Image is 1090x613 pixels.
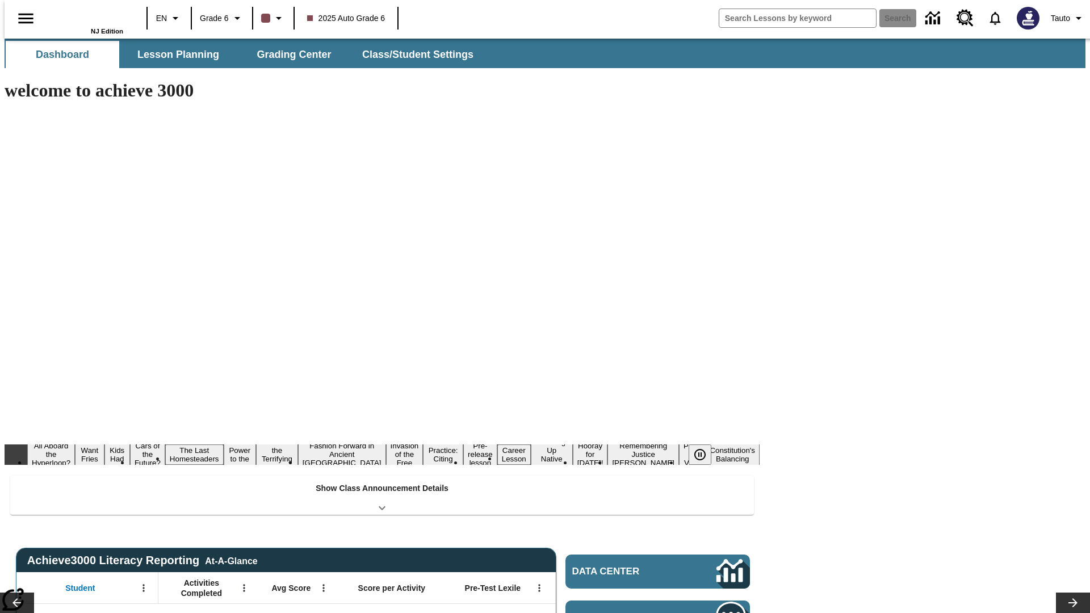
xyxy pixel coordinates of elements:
button: Open Menu [315,580,332,597]
span: 2025 Auto Grade 6 [307,12,385,24]
div: Pause [689,444,723,465]
button: Slide 6 Solar Power to the People [224,436,257,473]
span: Pre-Test Lexile [465,583,521,593]
div: At-A-Glance [205,554,257,566]
button: Slide 1 All Aboard the Hyperloop? [27,440,75,469]
button: Slide 16 Point of View [679,440,705,469]
button: Slide 11 Pre-release lesson [463,440,497,469]
button: Slide 7 Attack of the Terrifying Tomatoes [256,436,298,473]
span: Student [65,583,95,593]
a: Home [49,5,123,28]
span: Grading Center [257,48,331,61]
span: Lesson Planning [137,48,219,61]
span: Data Center [572,566,678,577]
button: Class color is dark brown. Change class color [257,8,290,28]
a: Notifications [980,3,1010,33]
p: Show Class Announcement Details [316,482,448,494]
button: Pause [689,444,711,465]
button: Slide 15 Remembering Justice O'Connor [607,440,679,469]
h1: welcome to achieve 3000 [5,80,760,101]
button: Slide 5 The Last Homesteaders [165,444,224,465]
button: Slide 2 Do You Want Fries With That? [75,427,104,482]
button: Slide 3 Dirty Jobs Kids Had To Do [104,427,130,482]
button: Dashboard [6,41,119,68]
span: Tauto [1051,12,1070,24]
div: SubNavbar [5,41,484,68]
span: Avg Score [271,583,311,593]
a: Data Center [919,3,950,34]
div: SubNavbar [5,39,1085,68]
button: Slide 9 The Invasion of the Free CD [386,431,424,477]
img: Avatar [1017,7,1039,30]
div: Home [49,4,123,35]
span: Class/Student Settings [362,48,473,61]
a: Data Center [565,555,750,589]
input: search field [719,9,876,27]
a: Resource Center, Will open in new tab [950,3,980,33]
span: Dashboard [36,48,89,61]
button: Lesson Planning [121,41,235,68]
button: Lesson carousel, Next [1056,593,1090,613]
button: Slide 8 Fashion Forward in Ancient Rome [298,440,386,469]
button: Grading Center [237,41,351,68]
button: Select a new avatar [1010,3,1046,33]
button: Open Menu [236,580,253,597]
button: Profile/Settings [1046,8,1090,28]
button: Open Menu [531,580,548,597]
button: Slide 13 Cooking Up Native Traditions [531,436,573,473]
button: Class/Student Settings [353,41,483,68]
button: Open Menu [135,580,152,597]
span: Activities Completed [164,578,239,598]
span: Achieve3000 Literacy Reporting [27,554,258,567]
button: Slide 14 Hooray for Constitution Day! [573,440,608,469]
span: Score per Activity [358,583,426,593]
button: Slide 17 The Constitution's Balancing Act [705,436,760,473]
span: Grade 6 [200,12,229,24]
button: Slide 12 Career Lesson [497,444,531,465]
button: Slide 4 Cars of the Future? [130,440,165,469]
button: Open side menu [9,2,43,35]
span: EN [156,12,167,24]
button: Grade: Grade 6, Select a grade [195,8,249,28]
div: Show Class Announcement Details [10,476,754,515]
button: Language: EN, Select a language [151,8,187,28]
span: NJ Edition [91,28,123,35]
button: Slide 10 Mixed Practice: Citing Evidence [423,436,463,473]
